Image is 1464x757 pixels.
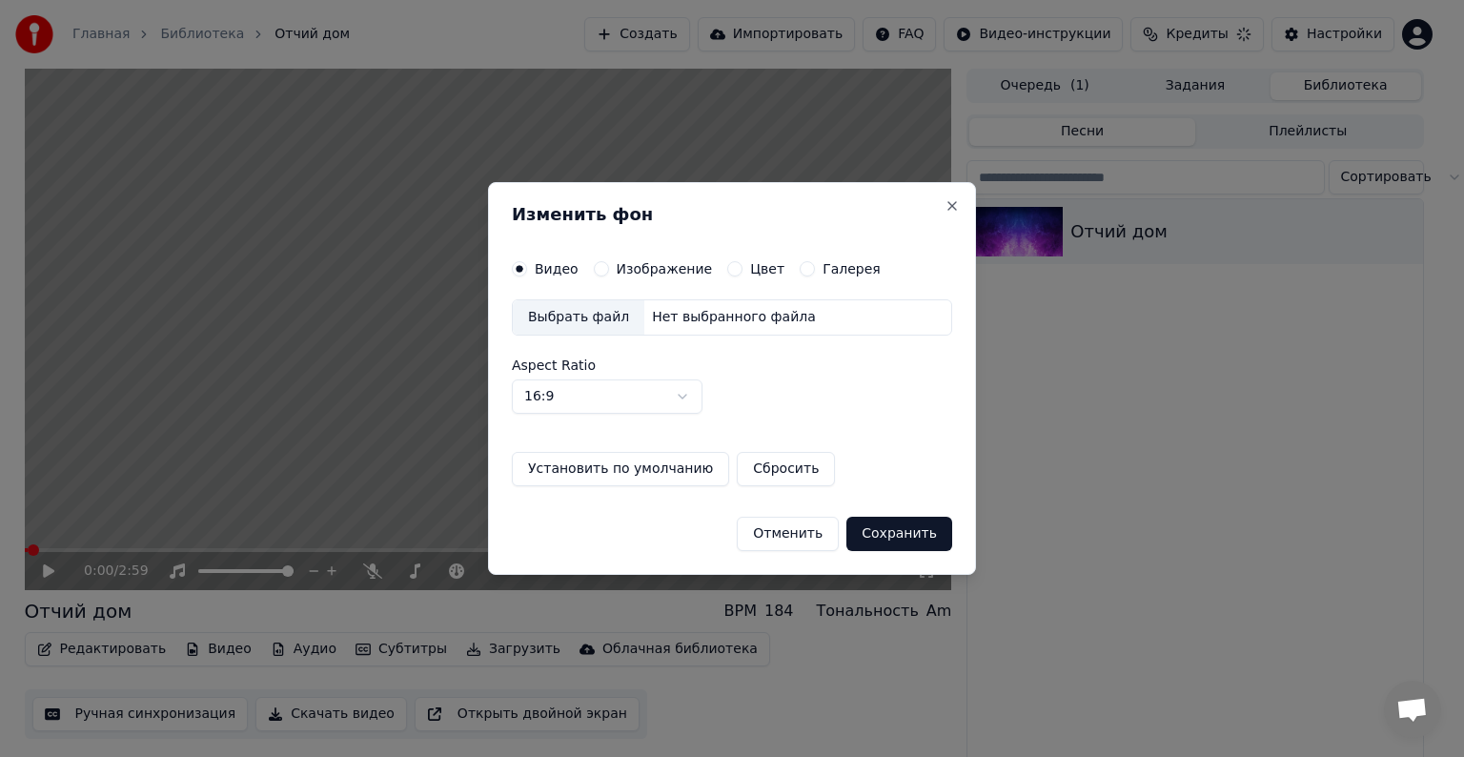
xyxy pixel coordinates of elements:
[617,262,713,276] label: Изображение
[737,452,835,486] button: Сбросить
[644,308,823,327] div: Нет выбранного файла
[512,206,952,223] h2: Изменить фон
[512,358,952,372] label: Aspect Ratio
[750,262,784,276] label: Цвет
[512,452,729,486] button: Установить по умолчанию
[823,262,881,276] label: Галерея
[737,517,839,551] button: Отменить
[535,262,579,276] label: Видео
[846,517,952,551] button: Сохранить
[513,300,644,335] div: Выбрать файл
